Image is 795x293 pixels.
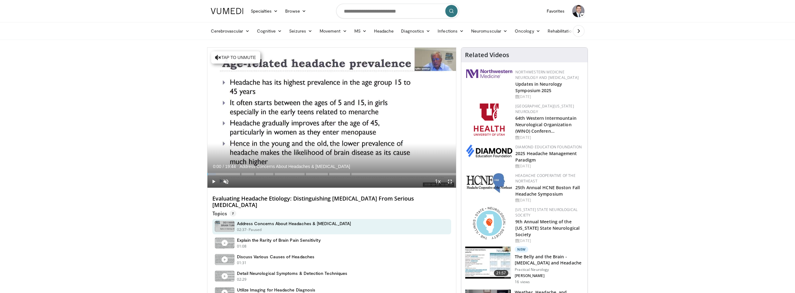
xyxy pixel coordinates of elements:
[515,246,528,252] p: New
[316,25,351,37] a: Movement
[515,115,577,134] a: 64th Western Intermountain Neurological Organization (WINO) Conferen…
[207,175,220,188] button: Play
[336,4,459,18] input: Search topics, interventions
[225,164,236,169] span: 19:44
[466,173,512,193] img: 6c52f715-17a6-4da1-9b6c-8aaf0ffc109f.jpg.150x105_q85_autocrop_double_scale_upscale_version-0.2.jpg
[543,5,569,17] a: Favorites
[220,175,232,188] button: Unmute
[239,164,350,169] span: Address Concerns About Headaches & [MEDICAL_DATA]
[207,25,253,37] a: Cerebrovascular
[515,254,584,266] h3: The Belly and the Brain - [MEDICAL_DATA] and Headache
[444,175,456,188] button: Fullscreen
[515,163,583,169] div: [DATE]
[253,25,286,37] a: Cognitive
[515,150,577,163] a: 2025 Headache Management Paradigm
[465,246,584,284] a: 21:57 New The Belly and the Brain - [MEDICAL_DATA] and Headache Practical Neurology [PERSON_NAME]...
[285,25,316,37] a: Seizures
[230,210,236,217] span: 7
[237,221,351,226] h4: Address Concerns About Headaches & [MEDICAL_DATA]
[223,164,224,169] span: /
[237,277,247,282] p: 02:29
[213,164,221,169] span: 0:00
[515,273,584,278] p: [PERSON_NAME]
[237,271,348,276] h4: Detail Neurological Symptoms & Detection Techniques
[494,270,509,276] span: 21:57
[515,219,580,237] a: 9th Annual Meeting of the [US_STATE] State Neurological Society
[281,5,310,17] a: Browse
[515,207,577,218] a: [US_STATE] State Neurological Society
[544,25,578,37] a: Rehabilitation
[351,25,370,37] a: MS
[237,260,247,266] p: 01:31
[515,185,580,197] a: 25th Annual HCNE Boston Fall Headache Symposium
[515,267,584,272] p: Practical Neurology
[515,173,576,184] a: Headache Cooperative of the Northeast
[247,5,282,17] a: Specialties
[473,207,506,239] img: 71a8b48c-8850-4916-bbdd-e2f3ccf11ef9.png.150x105_q85_autocrop_double_scale_upscale_version-0.2.png
[465,247,511,279] img: 2add182d-a459-4153-ba0b-c2307ce8b547.150x105_q85_crop-smart_upscale.jpg
[515,135,583,140] div: [DATE]
[237,244,247,249] p: 01:08
[572,5,584,17] img: Avatar
[211,8,243,14] img: VuMedi Logo
[397,25,434,37] a: Diagnostics
[434,25,467,37] a: Infections
[515,279,530,284] p: 16 views
[511,25,544,37] a: Oncology
[465,51,509,59] h4: Related Videos
[467,25,511,37] a: Neuromuscular
[237,254,314,260] h4: Discuss Various Causes of Headaches
[515,94,583,100] div: [DATE]
[246,227,262,232] p: - Paused
[515,238,583,244] div: [DATE]
[515,69,579,80] a: Northwestern Medicine Neurology and [MEDICAL_DATA]
[515,144,582,150] a: Diamond Education Foundation
[515,104,574,114] a: [GEOGRAPHIC_DATA][US_STATE] Neurology
[212,210,236,217] p: Topics
[515,197,583,203] div: [DATE]
[237,237,321,243] h4: Explain the Rarity of Brain Pain Sensitivity
[211,51,260,64] button: Tap to unmute
[515,81,562,93] a: Updates in Neurology Symposium 2025
[431,175,444,188] button: Playback Rate
[466,69,512,78] img: 2a462fb6-9365-492a-ac79-3166a6f924d8.png.150x105_q85_autocrop_double_scale_upscale_version-0.2.jpg
[237,227,247,232] p: 02:37
[207,48,456,188] video-js: Video Player
[237,287,316,293] h4: Utilize Imaging for Headache Diagnosis
[212,195,451,209] h4: Evaluating Headache Etiology: Distinguishing [MEDICAL_DATA] From Serious [MEDICAL_DATA]
[207,173,456,175] div: Progress Bar
[466,144,512,157] img: d0406666-9e5f-4b94-941b-f1257ac5ccaf.png.150x105_q85_autocrop_double_scale_upscale_version-0.2.png
[370,25,398,37] a: Headache
[474,104,505,136] img: f6362829-b0a3-407d-a044-59546adfd345.png.150x105_q85_autocrop_double_scale_upscale_version-0.2.png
